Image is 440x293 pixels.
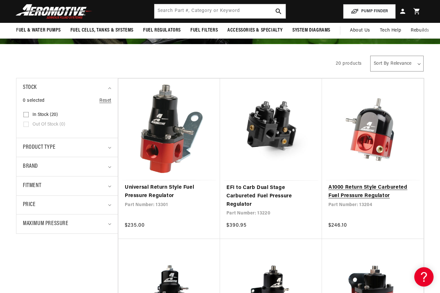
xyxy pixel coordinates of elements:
summary: Fuel & Water Pumps [11,23,66,38]
summary: Fitment (0 selected) [23,176,111,195]
span: Fitment [23,181,41,191]
span: About Us [350,28,370,33]
summary: Fuel Cells, Tanks & Systems [66,23,138,38]
button: search button [271,4,286,18]
span: Maximum Pressure [23,219,69,229]
span: Product type [23,143,55,152]
summary: System Diagrams [288,23,335,38]
summary: Price [23,196,111,214]
input: Search by Part Number, Category or Keyword [154,4,285,18]
summary: Fuel Filters [186,23,223,38]
summary: Tech Help [375,23,406,38]
span: 20 products [336,61,362,66]
summary: Accessories & Specialty [223,23,288,38]
summary: Brand (0 selected) [23,157,111,176]
summary: Rebuilds [406,23,434,38]
summary: Fuel Regulators [138,23,186,38]
span: Fuel Cells, Tanks & Systems [70,27,133,34]
span: Rebuilds [411,27,429,34]
span: System Diagrams [292,27,330,34]
a: A1000 Return Style Carbureted Fuel Pressure Regulator [328,184,417,200]
a: About Us [345,23,375,38]
a: EFI to Carb Dual Stage Carbureted Fuel Pressure Regulator [226,184,316,209]
span: Tech Help [380,27,401,34]
summary: Maximum Pressure (0 selected) [23,214,111,233]
summary: Stock (0 selected) [23,78,111,97]
span: Fuel Regulators [143,27,181,34]
span: 0 selected [23,97,45,104]
span: Accessories & Specialty [227,27,283,34]
span: Out of stock (0) [32,122,65,128]
button: PUMP FINDER [343,4,396,19]
summary: Product type (0 selected) [23,138,111,157]
span: Brand [23,162,38,171]
span: Stock [23,83,37,92]
a: Reset [99,97,111,104]
span: Price [23,201,35,209]
img: Aeromotive [14,4,94,19]
a: Universal Return Style Fuel Pressure Regulator [125,184,214,200]
span: Fuel & Water Pumps [16,27,61,34]
span: Fuel Filters [190,27,218,34]
span: In stock (20) [32,112,58,118]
